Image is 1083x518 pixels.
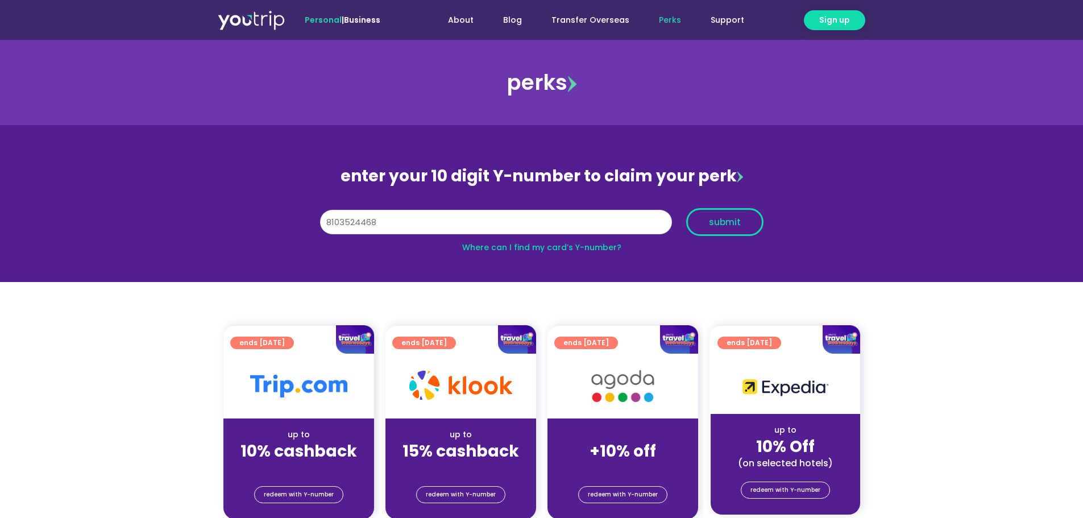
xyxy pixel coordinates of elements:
[741,482,830,499] a: redeem with Y-number
[462,242,621,253] a: Where can I find my card’s Y-number?
[416,486,505,503] a: redeem with Y-number
[403,440,519,462] strong: 15% cashback
[720,457,851,469] div: (on selected hotels)
[254,486,343,503] a: redeem with Y-number
[756,436,815,458] strong: 10% Off
[395,429,527,441] div: up to
[686,208,764,236] button: submit
[344,14,380,26] a: Business
[819,14,850,26] span: Sign up
[709,218,741,226] span: submit
[588,487,658,503] span: redeem with Y-number
[804,10,865,30] a: Sign up
[433,10,488,31] a: About
[240,440,357,462] strong: 10% cashback
[590,440,656,462] strong: +10% off
[696,10,759,31] a: Support
[320,208,764,245] form: Y Number
[320,210,672,235] input: 10 digit Y-number (e.g. 8123456789)
[720,424,851,436] div: up to
[264,487,334,503] span: redeem with Y-number
[750,482,820,498] span: redeem with Y-number
[612,429,633,440] span: up to
[314,161,769,191] div: enter your 10 digit Y-number to claim your perk
[233,462,365,474] div: (for stays only)
[426,487,496,503] span: redeem with Y-number
[305,14,342,26] span: Personal
[537,10,644,31] a: Transfer Overseas
[557,462,689,474] div: (for stays only)
[411,10,759,31] nav: Menu
[644,10,696,31] a: Perks
[233,429,365,441] div: up to
[395,462,527,474] div: (for stays only)
[488,10,537,31] a: Blog
[578,486,667,503] a: redeem with Y-number
[305,14,380,26] span: |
